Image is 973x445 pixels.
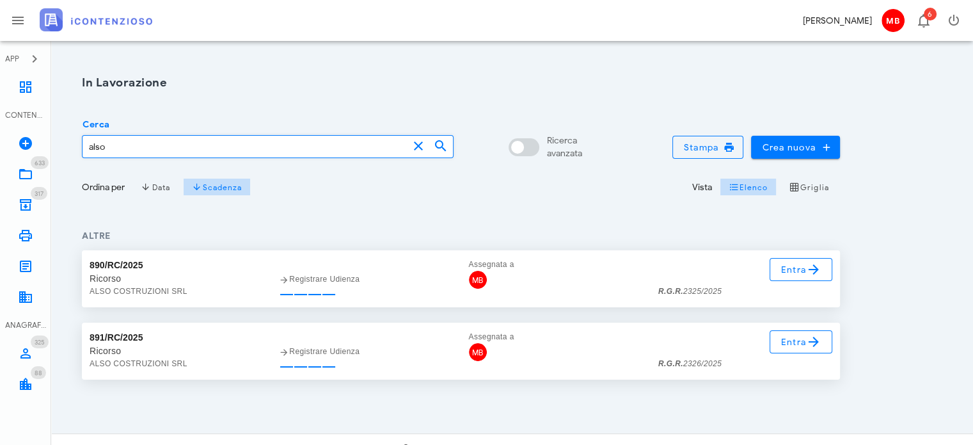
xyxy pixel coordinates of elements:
h4: Altre [82,229,840,243]
strong: R.G.R. [658,359,683,368]
div: Assegnata a [469,330,643,343]
span: Distintivo [31,366,46,379]
span: Data [141,182,170,192]
span: MB [469,343,487,361]
div: Ricorso [90,272,264,285]
span: Elenco [729,182,768,192]
span: MB [882,9,905,32]
div: ANAGRAFICA [5,320,46,331]
div: Registrare Udienza [279,273,453,286]
div: 891/RC/2025 [90,330,143,344]
div: Ricorso [90,344,264,357]
span: Griglia [789,182,829,192]
button: clear icon [411,138,426,154]
input: Cerca [83,136,408,158]
span: Scadenza [192,182,242,192]
div: Assegnata a [469,258,643,271]
span: Distintivo [31,336,49,348]
div: Ordina per [82,181,125,194]
button: Stampa [672,136,744,159]
button: MB [877,5,908,36]
button: Data [132,178,178,196]
button: Elenco [720,178,776,196]
strong: R.G.R. [658,287,683,296]
a: Entra [770,330,833,353]
span: Entra [780,334,822,350]
div: 890/RC/2025 [90,258,143,272]
button: Distintivo [908,5,938,36]
div: Ricerca avanzata [547,134,582,160]
span: Crea nuova [761,142,830,153]
div: 2326/2025 [658,357,722,370]
span: 88 [35,369,42,377]
span: Distintivo [924,8,937,20]
img: logo-text-2x.png [40,8,152,31]
div: Registrare Udienza [279,345,453,358]
div: [PERSON_NAME] [803,14,872,28]
span: Distintivo [31,156,49,169]
span: 317 [35,190,44,198]
div: ALSO COSTRUZIONI SRL [90,285,264,298]
button: Crea nuova [751,136,840,159]
div: Vista [692,181,712,194]
div: ALSO COSTRUZIONI SRL [90,357,264,370]
a: Entra [770,258,833,281]
span: 633 [35,159,45,167]
div: CONTENZIOSO [5,109,46,121]
div: 2325/2025 [658,285,722,298]
label: Cerca [79,118,109,131]
span: Distintivo [31,187,47,200]
button: Scadenza [184,178,251,196]
button: Griglia [782,178,837,196]
span: 325 [35,338,45,346]
span: MB [469,271,487,289]
h1: In Lavorazione [82,74,840,92]
span: Entra [780,262,822,277]
span: Stampa [683,142,733,153]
